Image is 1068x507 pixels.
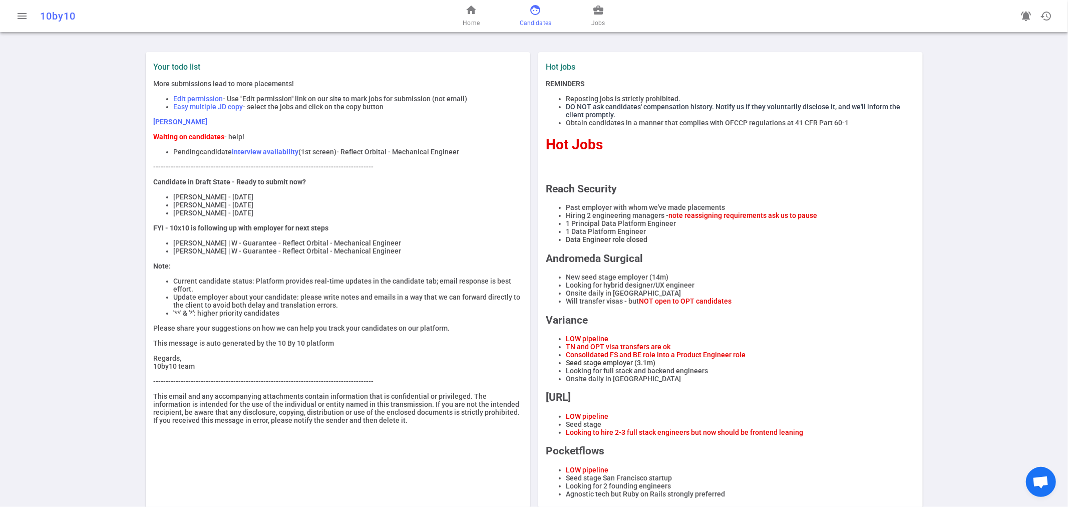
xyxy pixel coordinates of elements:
li: [PERSON_NAME] - [DATE] [174,209,522,217]
span: LOW pipeline [566,335,609,343]
span: Easy multiple JD copy [174,103,243,111]
h2: Reach Security [546,183,915,195]
a: Home [463,4,479,28]
span: Data Engineer role closed [566,235,648,243]
span: Jobs [591,18,605,28]
span: business_center [592,4,604,16]
a: [PERSON_NAME] [154,118,208,126]
h2: Andromeda Surgical [546,252,915,265]
strong: Note: [154,262,171,270]
span: - help! [225,133,245,141]
span: note reassigning requirements ask us to pause [669,211,818,219]
li: 1 Principal Data Platform Engineer [566,219,915,227]
span: LOW pipeline [566,466,609,474]
p: ---------------------------------------------------------------------------------------- [154,163,522,171]
li: Onsite daily in [GEOGRAPHIC_DATA] [566,375,915,383]
li: Current candidate status: Platform provides real-time updates in the candidate tab; email respons... [174,277,522,293]
span: - Reflect Orbital - Mechanical Engineer [337,148,460,156]
li: Onsite daily in [GEOGRAPHIC_DATA] [566,289,915,297]
li: Past employer with whom we've made placements [566,203,915,211]
li: Looking for full stack and backend engineers [566,367,915,375]
span: candidate [200,148,232,156]
h2: Variance [546,314,915,326]
label: Hot jobs [546,62,727,72]
li: Looking for hybrid designer/UX engineer [566,281,915,289]
div: Open chat [1026,467,1056,497]
li: Agnostic tech but Ruby on Rails strongly preferred [566,490,915,498]
span: Pending [174,148,200,156]
li: '**' & '*': higher priority candidates [174,309,522,317]
li: Seed stage [566,420,915,428]
li: Obtain candidates in a manner that complies with OFCCP regulations at 41 CFR Part 60-1 [566,119,915,127]
span: NOT open to OPT candidates [639,297,732,305]
span: LOW pipeline [566,412,609,420]
h2: Pocketflows [546,445,915,457]
a: Jobs [591,4,605,28]
span: - select the jobs and click on the copy button [243,103,384,111]
span: Consolidated FS and BE role into a Product Engineer role [566,351,746,359]
h2: [URL] [546,391,915,403]
li: Reposting jobs is strictly prohibited. [566,95,915,103]
li: [PERSON_NAME] | W - Guarantee - Reflect Orbital - Mechanical Engineer [174,239,522,247]
li: Looking for 2 founding engineers [566,482,915,490]
button: Open menu [12,6,32,26]
span: Home [463,18,479,28]
span: (1st screen) [299,148,337,156]
span: Hot Jobs [546,136,603,153]
strong: FYI - 10x10 is following up with employer for next steps [154,224,329,232]
li: Update employer about your candidate: please write notes and emails in a way that we can forward ... [174,293,522,309]
span: More submissions lead to more placements! [154,80,294,88]
span: notifications_active [1020,10,1032,22]
strong: interview availability [232,148,299,156]
span: history [1040,10,1052,22]
li: [PERSON_NAME] | W - Guarantee - Reflect Orbital - Mechanical Engineer [174,247,522,255]
strong: REMINDERS [546,80,585,88]
li: Seed stage San Francisco startup [566,474,915,482]
label: Your todo list [154,62,522,72]
span: Candidates [520,18,551,28]
button: Open history [1036,6,1056,26]
li: [PERSON_NAME] - [DATE] [174,201,522,209]
li: Will transfer visas - but [566,297,915,305]
span: Edit permission [174,95,223,103]
span: - Use "Edit permission" link on our site to mark jobs for submission (not email) [223,95,468,103]
span: TN and OPT visa transfers are ok [566,343,671,351]
div: 10by10 [40,10,352,22]
span: DO NOT ask candidates' compensation history. Notify us if they voluntarily disclose it, and we'll... [566,103,901,119]
span: Looking to hire 2-3 full stack engineers but now should be frontend leaning [566,428,804,436]
p: Regards, 10by10 team [154,354,522,370]
li: [PERSON_NAME] - [DATE] [174,193,522,201]
a: Go to see announcements [1016,6,1036,26]
li: New seed stage employer (14m) [566,273,915,281]
p: ---------------------------------------------------------------------------------------- [154,377,522,385]
strong: Candidate in Draft State - Ready to submit now? [154,178,306,186]
li: 1 Data Platform Engineer [566,227,915,235]
span: home [465,4,477,16]
span: face [529,4,541,16]
strong: Waiting on candidates [154,133,225,141]
p: This message is auto generated by the 10 By 10 platform [154,339,522,347]
span: Seed stage employer (3.1m) [566,359,656,367]
p: This email and any accompanying attachments contain information that is confidential or privilege... [154,392,522,424]
a: Candidates [520,4,551,28]
span: menu [16,10,28,22]
p: Please share your suggestions on how we can help you track your candidates on our platform. [154,324,522,332]
li: Hiring 2 engineering managers - [566,211,915,219]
